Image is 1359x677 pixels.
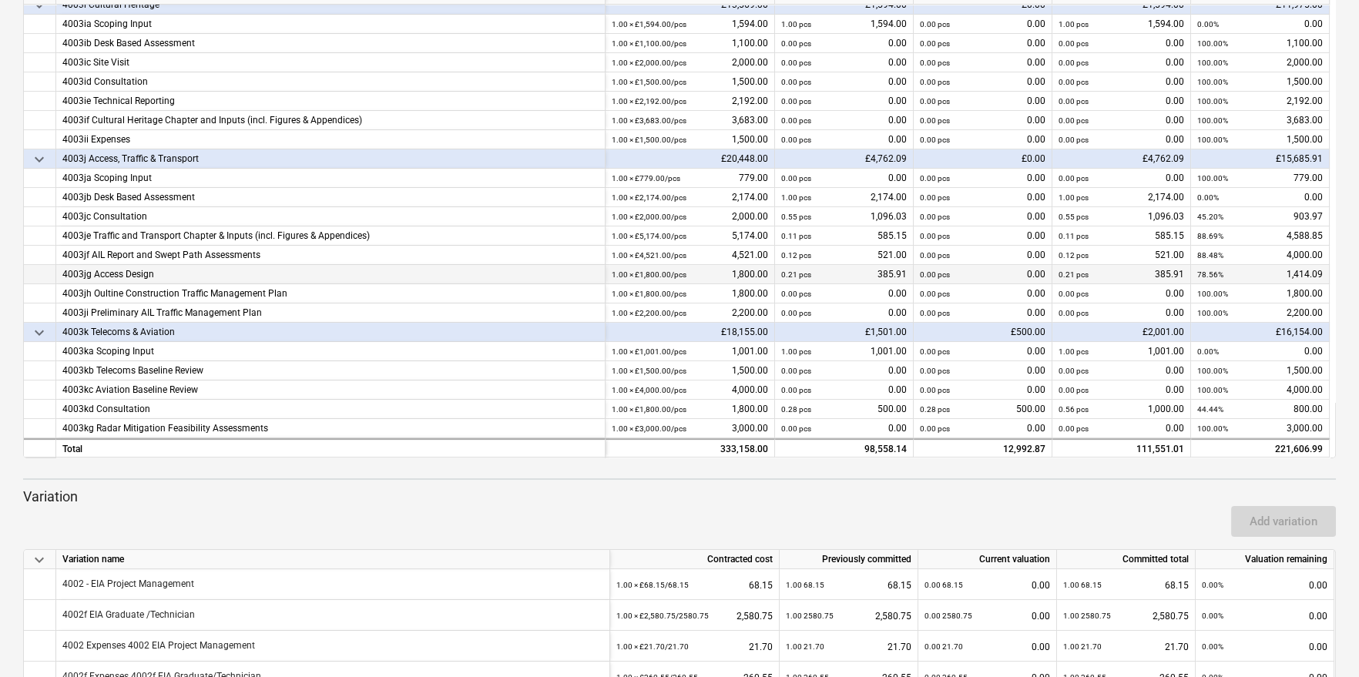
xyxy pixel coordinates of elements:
small: 100.00% [1197,39,1228,48]
div: 4003ji Preliminary AIL Traffic Management Plan [62,303,599,323]
div: 2,200.00 [1197,303,1323,323]
div: 0.00 [920,15,1045,34]
small: 0.00 pcs [781,78,811,86]
div: 4,000.00 [612,380,768,400]
div: 0.00 [920,303,1045,323]
div: 1,500.00 [1197,361,1323,380]
small: 1.00 pcs [781,193,811,202]
div: 1,800.00 [612,265,768,284]
div: 4003id Consultation [62,72,599,92]
small: 0.00 pcs [781,386,811,394]
div: 2,200.00 [612,303,768,323]
small: 0.00 2580.75 [924,612,972,620]
div: 0.00 [1059,53,1184,72]
small: 1.00 × £1,500.00 / pcs [612,367,686,375]
div: 0.00 [920,111,1045,130]
div: 0.00 [920,419,1045,438]
small: 0.00 pcs [1059,116,1089,125]
div: 0.00 [1197,342,1323,361]
div: £2,001.00 [1052,323,1191,342]
small: 0.00 pcs [781,424,811,433]
div: 779.00 [612,169,768,188]
div: 0.00 [781,130,907,149]
small: 0.00% [1197,347,1219,356]
div: 21.70 [616,631,773,662]
small: 0.00 pcs [1059,174,1089,183]
div: 1,500.00 [1197,130,1323,149]
div: 0.00 [1202,569,1327,601]
div: 0.00 [1059,34,1184,53]
small: 1.00 × £3,000.00 / pcs [612,424,686,433]
small: 1.00 2580.75 [1063,612,1111,620]
div: 68.15 [616,569,773,601]
small: 100.00% [1197,386,1228,394]
small: 0.00 pcs [1059,39,1089,48]
div: 0.00 [781,92,907,111]
small: 100.00% [1197,424,1228,433]
small: 1.00 pcs [781,20,811,28]
small: 0.56 pcs [1059,405,1089,414]
div: 4003kd Consultation [62,400,599,419]
small: 0.00 pcs [920,20,950,28]
small: 88.69% [1197,232,1223,240]
div: 2,192.00 [1197,92,1323,111]
div: £15,685.91 [1191,149,1330,169]
div: 4003ic Site Visit [62,53,599,72]
small: 0.11 pcs [781,232,811,240]
small: 0.00 pcs [781,39,811,48]
div: 0.00 [1202,631,1327,662]
small: 0.00 pcs [920,290,950,298]
div: 2,192.00 [612,92,768,111]
div: 1,500.00 [612,361,768,380]
small: 1.00 68.15 [786,581,824,589]
div: 0.00 [781,361,907,380]
div: 0.00 [1059,130,1184,149]
small: 0.00 pcs [1059,367,1089,375]
div: 0.00 [920,265,1045,284]
div: 4003jf AIL Report and Swept Path Assessments [62,246,599,265]
div: 521.00 [1059,246,1184,265]
small: 1.00 × £2,192.00 / pcs [612,97,686,106]
div: 1,594.00 [1059,15,1184,34]
small: 1.00 × £1,100.00 / pcs [612,39,686,48]
div: 5,174.00 [612,226,768,246]
div: 0.00 [781,111,907,130]
div: 0.00 [781,284,907,303]
div: 1,500.00 [1197,72,1323,92]
small: 0.12 pcs [781,251,811,260]
small: 1.00 2580.75 [786,612,834,620]
div: 4003jh Oultine Construction Traffic Management Plan [62,284,599,303]
small: 0.00 pcs [781,116,811,125]
div: 585.15 [781,226,907,246]
small: 1.00 × £1,800.00 / pcs [612,270,686,279]
div: Committed total [1057,550,1196,569]
div: 0.00 [924,600,1050,632]
p: 4002 - EIA Project Management [62,578,194,591]
div: 4003ii Expenses [62,130,599,149]
div: 800.00 [1197,400,1323,419]
div: 68.15 [1063,569,1189,601]
div: 0.00 [920,284,1045,303]
div: 1,500.00 [612,72,768,92]
div: £500.00 [914,323,1052,342]
small: 100.00% [1197,174,1228,183]
div: 1,594.00 [612,15,768,34]
small: 0.00 21.70 [924,642,963,651]
small: 1.00 pcs [1059,193,1089,202]
small: 0.12 pcs [1059,251,1089,260]
small: 0.00% [1202,581,1223,589]
div: 3,683.00 [612,111,768,130]
div: 3,000.00 [1197,419,1323,438]
div: 903.97 [1197,207,1323,226]
div: Total [56,438,606,457]
small: 1.00 pcs [781,347,811,356]
div: 98,558.14 [781,440,907,459]
small: 0.55 pcs [1059,213,1089,221]
div: 0.00 [781,72,907,92]
div: 4,521.00 [612,246,768,265]
small: 0.00 pcs [920,309,950,317]
div: 0.00 [1059,169,1184,188]
small: 0.00 pcs [1059,424,1089,433]
small: 0.00 pcs [920,251,950,260]
div: 0.00 [781,303,907,323]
